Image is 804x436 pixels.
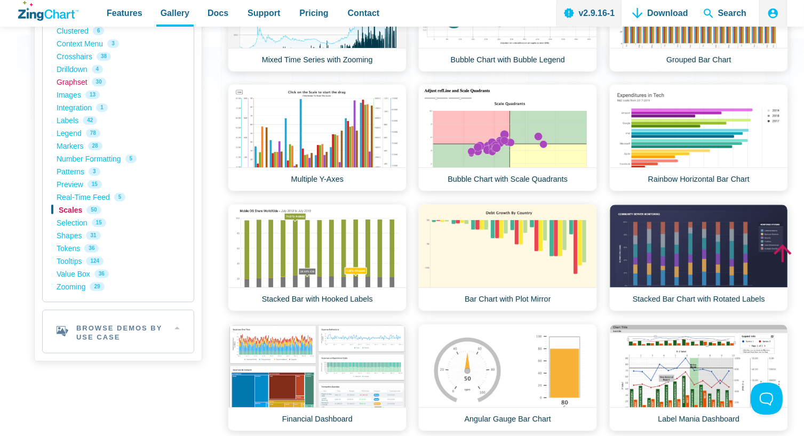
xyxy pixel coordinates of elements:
span: Support [248,6,280,20]
iframe: Toggle Customer Support [751,383,783,415]
a: Stacked Bar with Hooked Labels [228,204,407,311]
span: Features [107,6,142,20]
span: Gallery [161,6,189,20]
span: Contact [348,6,380,20]
h2: Browse Demos By Use Case [43,310,194,353]
a: Bar Chart with Plot Mirror [418,204,597,311]
a: Stacked Bar Chart with Rotated Labels [609,204,788,311]
a: Multiple Y-Axes [228,84,407,191]
a: Financial Dashboard [228,324,407,431]
a: Label Mania Dashboard [609,324,788,431]
span: Pricing [299,6,328,20]
a: Rainbow Horizontal Bar Chart [609,84,788,191]
a: Angular Gauge Bar Chart [418,324,597,431]
span: Docs [208,6,228,20]
a: Bubble Chart with Scale Quadrants [418,84,597,191]
a: ZingChart Logo. Click to return to the homepage [18,1,78,21]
